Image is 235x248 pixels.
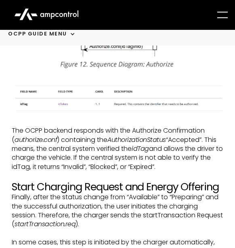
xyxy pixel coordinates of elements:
p: ‍ [12,117,223,126]
img: OCPP message idTag field [12,84,223,113]
p: ‍ [12,75,223,84]
h2: Start Charging Request and Energy Offering [12,181,223,193]
div: menu [208,4,234,26]
em: authorize.conf [15,135,57,144]
em: startTransaction.req [15,219,76,229]
p: ‍ [12,171,223,180]
em: idTag [132,144,149,153]
p: ‍ [12,229,223,238]
em: AuthorizationStatus [107,135,166,144]
p: Finally, after the status change from “Available” to “Preparing” and the successful authorization... [12,193,223,229]
div: OCPP Guide Menu [8,30,67,38]
p: The OCPP backend responds with the Authorize Confirmation ( ) containing the “Accepted”. This mea... [12,126,223,171]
